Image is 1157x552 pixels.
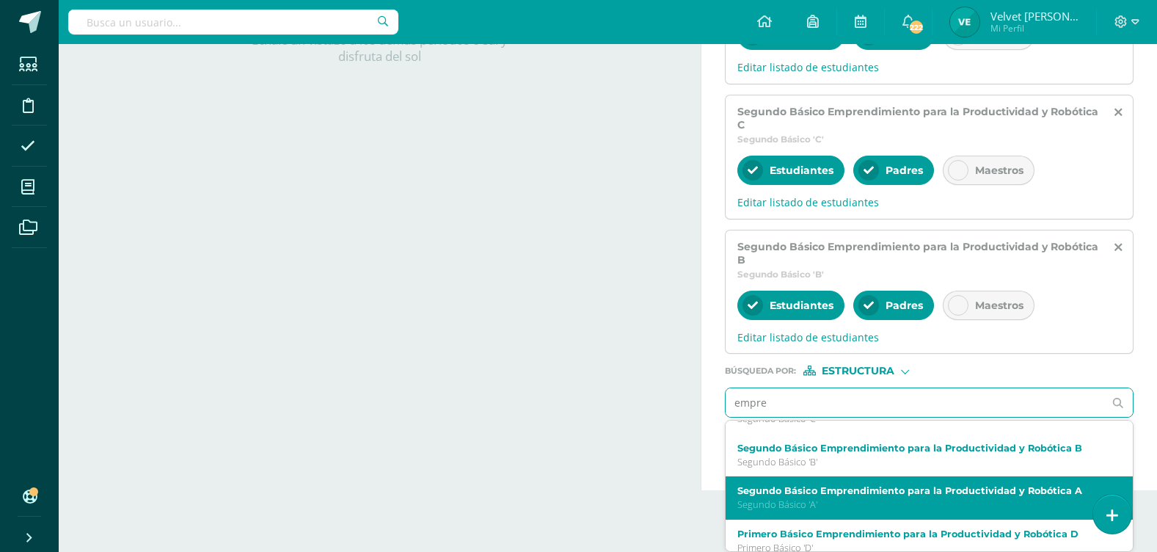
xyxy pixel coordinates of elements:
span: Segundo Básico 'B' [737,269,824,280]
img: 19b1e203de8e9b1ed5dcdd77fbbab152.png [950,7,979,37]
label: Segundo Básico Emprendimiento para la Productividad y Robótica B [737,443,1105,454]
span: Velvet [PERSON_NAME] [990,9,1078,23]
span: Editar listado de estudiantes [737,195,1121,209]
span: Mi Perfil [990,22,1078,34]
p: Échale un vistazo a los demás períodos o sal y disfruta del sol [233,32,526,65]
span: Padres [886,299,923,312]
span: Maestros [975,164,1023,177]
label: Primero Básico Emprendimiento para la Productividad y Robótica D [737,529,1105,540]
span: Segundo Básico Emprendimiento para la Productividad y Robótica B [737,240,1102,266]
span: Estudiantes [770,299,833,312]
span: Editar listado de estudiantes [737,330,1121,344]
label: Segundo Básico Emprendimiento para la Productividad y Robótica A [737,485,1105,496]
span: Estudiantes [770,164,833,177]
p: Segundo Básico 'B' [737,456,1105,468]
span: Segundo Básico 'C' [737,134,824,145]
span: Búsqueda por : [725,367,796,375]
input: Busca un usuario... [68,10,398,34]
span: Padres [886,164,923,177]
span: Editar listado de estudiantes [737,60,1121,74]
span: Estructura [822,367,894,375]
span: Maestros [975,299,1023,312]
p: Segundo Básico 'A' [737,498,1105,511]
input: Ej. Primero primaria [726,388,1104,417]
div: [object Object] [803,366,913,376]
span: Segundo Básico Emprendimiento para la Productividad y Robótica C [737,105,1102,131]
span: 222 [908,19,924,35]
